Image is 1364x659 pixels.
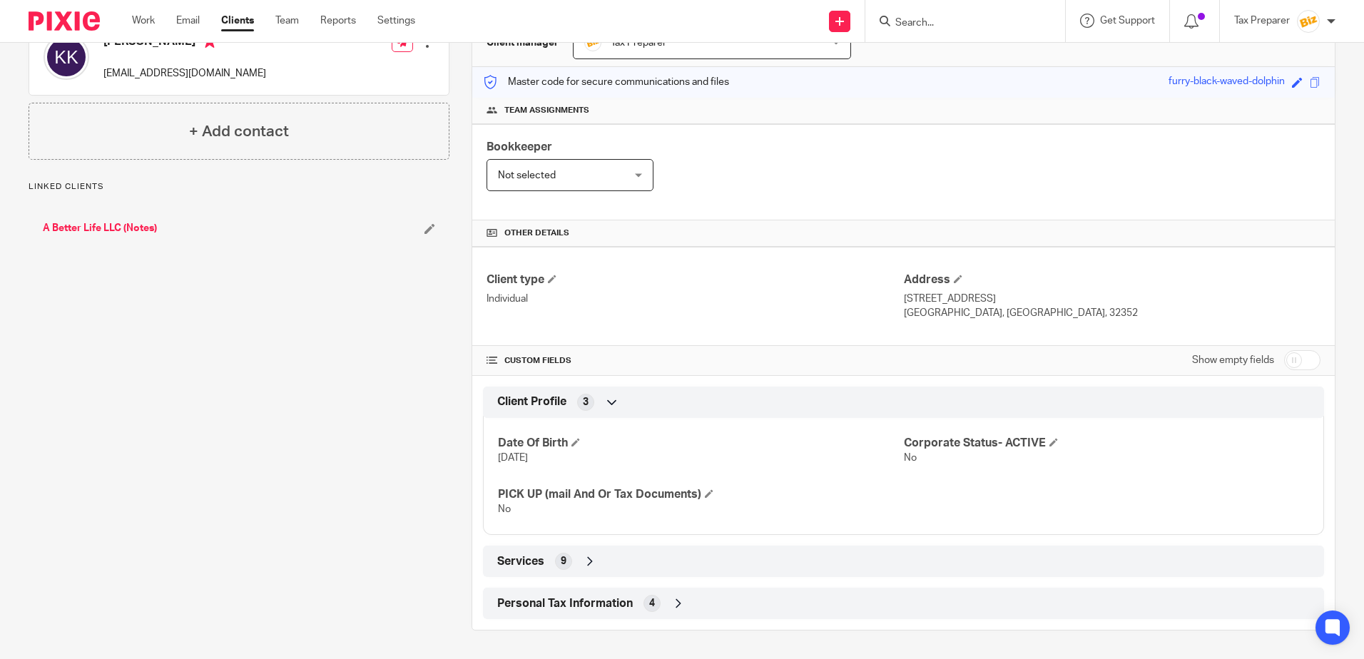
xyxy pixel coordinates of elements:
[103,34,266,52] h4: [PERSON_NAME]
[497,554,544,569] span: Services
[487,272,903,287] h4: Client type
[1192,353,1274,367] label: Show empty fields
[29,181,449,193] p: Linked clients
[43,221,157,235] a: A Better Life LLC (Notes)
[377,14,415,28] a: Settings
[487,36,559,50] h3: Client manager
[904,272,1320,287] h4: Address
[498,436,903,451] h4: Date Of Birth
[504,105,589,116] span: Team assignments
[904,453,917,463] span: No
[611,38,666,48] span: Tax Preparer
[497,394,566,409] span: Client Profile
[487,355,903,367] h4: CUSTOM FIELDS
[561,554,566,568] span: 9
[320,14,356,28] a: Reports
[275,14,299,28] a: Team
[904,436,1309,451] h4: Corporate Status- ACTIVE
[1297,10,1320,33] img: siteIcon.png
[497,596,633,611] span: Personal Tax Information
[504,228,569,239] span: Other details
[176,14,200,28] a: Email
[498,170,556,180] span: Not selected
[1234,14,1290,28] p: Tax Preparer
[132,14,155,28] a: Work
[483,75,729,89] p: Master code for secure communications and files
[221,14,254,28] a: Clients
[498,487,903,502] h4: PICK UP (mail And Or Tax Documents)
[498,453,528,463] span: [DATE]
[904,292,1320,306] p: [STREET_ADDRESS]
[649,596,655,611] span: 4
[583,395,589,409] span: 3
[904,306,1320,320] p: [GEOGRAPHIC_DATA], [GEOGRAPHIC_DATA], 32352
[103,66,266,81] p: [EMAIL_ADDRESS][DOMAIN_NAME]
[487,141,552,153] span: Bookkeeper
[584,34,601,51] img: siteIcon.png
[894,17,1022,30] input: Search
[1169,74,1285,91] div: furry-black-waved-dolphin
[498,504,511,514] span: No
[189,121,289,143] h4: + Add contact
[1100,16,1155,26] span: Get Support
[29,11,100,31] img: Pixie
[44,34,89,80] img: svg%3E
[487,292,903,306] p: Individual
